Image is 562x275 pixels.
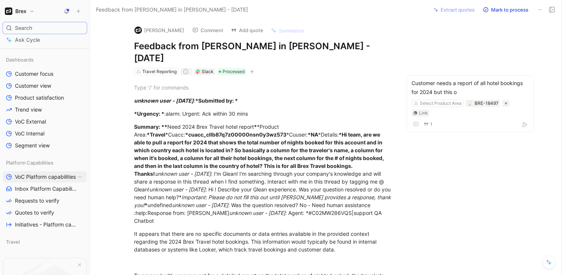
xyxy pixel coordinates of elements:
button: Summarize [267,25,308,36]
span: Requests to verify [15,197,59,204]
button: 1 [422,120,434,128]
span: VoC External [15,118,46,125]
img: Brex [5,7,12,15]
a: VoC Platform capabilitiesView actions [3,171,87,182]
button: Mark to process [479,4,532,15]
div: Select Product Area [420,100,462,107]
span: 1 [430,122,432,126]
a: Initiatives - Platform capabilities [3,219,87,230]
span: Customer focus [15,70,53,78]
div: b [184,69,188,74]
a: VoC Internal [3,128,87,139]
button: View actions [76,173,84,181]
strong: *Travel [147,131,165,138]
button: Extract quotes [430,4,478,15]
div: Platform CapabilitiesVoC Platform capabilitiesView actionsInbox Platform CapabilitiesRequests to ... [3,157,87,230]
em: Important: Please do not fill this out until [PERSON_NAME] provides a response, thank you! [134,194,392,208]
strong: Summary: ** [134,124,167,130]
strong: *Urgency: * [134,110,164,117]
a: Requests to verify [3,195,87,206]
div: BRE-18497 [475,100,499,107]
div: Need 2024 Brex Travel hotel report *Product Area: *Cuacc: *Cuuser: *Details: : I'm Glean! I'm sea... [134,123,392,225]
strong: *cuacc_cllb87q7z00000nsn0y3wz573 [185,131,286,138]
button: logo[PERSON_NAME] [131,25,187,36]
a: Ask Cycle [3,34,87,46]
button: Comment [189,25,227,35]
div: Slack [202,68,214,75]
em: unknown user - [DATE] [172,202,228,208]
span: Feedback from [PERSON_NAME] in [PERSON_NAME] - [DATE] [96,5,248,14]
span: Segment view [15,142,50,149]
span: Ask Cycle [15,35,40,44]
em: unknown user - [DATE] [155,171,211,177]
div: Customer needs a report of all hotel bookings for 2024 but this o [412,79,529,97]
a: Inbox Platform Capabilities [3,183,87,194]
a: Quotes to verify [3,207,87,218]
div: : [134,97,392,104]
span: Platform Capabilities [6,159,53,166]
button: Add quote [227,25,267,35]
span: Inbox Platform Capabilities [15,185,77,193]
em: unknown user - [DATE] [134,97,194,104]
span: Search [15,24,32,32]
em: unknown user - [DATE] [149,186,205,193]
span: Trend view [15,106,42,113]
a: Customer view [3,80,87,91]
h1: Feedback from [PERSON_NAME] in [PERSON_NAME] - [DATE] [134,40,392,64]
span: VoC Internal [15,130,44,137]
span: Initiatives - Platform capabilities [15,221,78,228]
a: Customer focus [3,68,87,79]
div: Dashboards [3,54,87,65]
em: unknown user - [DATE] [229,210,285,216]
button: BrexBrex [3,6,36,16]
a: Segment view [3,140,87,151]
div: It appears that there are no specific documents or data entries available in the provided context... [134,230,392,253]
div: Link [419,109,428,117]
div: Travel [3,236,87,250]
span: Customer view [15,82,51,90]
img: 💡 [468,101,472,106]
span: VoC Platform capabilities [15,173,76,181]
span: Travel [6,238,20,246]
strong: *Hi team, are we able to pull a report for 2024 that shows the total number of nights booked for ... [134,131,385,177]
span: Summarize [279,27,304,34]
a: Product satisfaction [3,92,87,103]
strong: *Submitted by: * [195,97,238,104]
h1: Brex [15,8,27,15]
div: :alarm: Urgent: Ack within 30 mins [134,110,392,118]
span: Product satisfaction [15,94,64,101]
div: DashboardsCustomer focusCustomer viewProduct satisfactionTrend viewVoC ExternalVoC InternalSegmen... [3,54,87,151]
div: Platform Capabilities [3,157,87,168]
div: Travel [3,236,87,247]
div: Search [3,22,87,34]
a: VoC External [3,116,87,127]
span: Quotes to verify [15,209,54,216]
span: Processed [223,68,245,75]
img: logo [134,26,142,34]
a: Trend view [3,104,87,115]
div: Processed [217,68,246,75]
span: Dashboards [6,56,34,63]
div: Travel Reporting [142,68,177,75]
